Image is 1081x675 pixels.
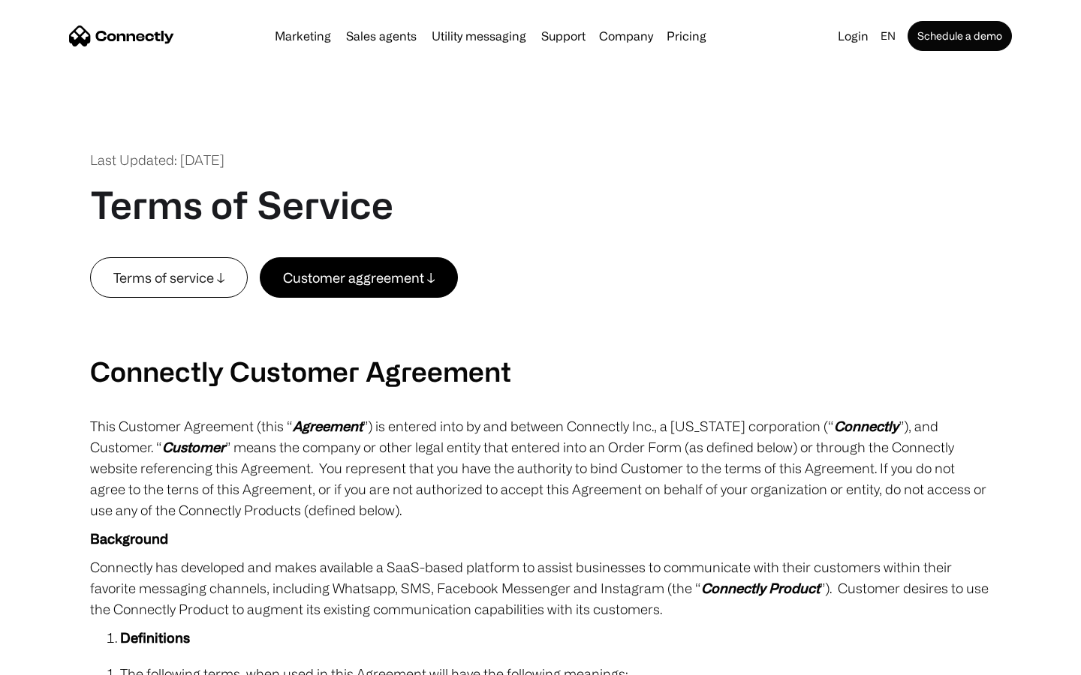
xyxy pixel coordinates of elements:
[90,150,224,170] div: Last Updated: [DATE]
[90,556,991,619] p: Connectly has developed and makes available a SaaS-based platform to assist businesses to communi...
[881,25,896,46] div: en
[162,439,225,454] em: Customer
[269,30,337,42] a: Marketing
[293,418,363,433] em: Agreement
[90,415,991,520] p: This Customer Agreement (this “ ”) is entered into by and between Connectly Inc., a [US_STATE] co...
[834,418,899,433] em: Connectly
[90,326,991,347] p: ‍
[832,25,875,46] a: Login
[120,630,190,645] strong: Definitions
[113,267,224,288] div: Terms of service ↓
[15,647,90,670] aside: Language selected: English
[90,298,991,319] p: ‍
[90,531,168,546] strong: Background
[90,355,991,387] h2: Connectly Customer Agreement
[599,25,653,46] div: Company
[30,649,90,670] ul: Language list
[426,30,532,42] a: Utility messaging
[90,182,393,227] h1: Terms of Service
[701,580,820,595] em: Connectly Product
[340,30,423,42] a: Sales agents
[283,267,435,288] div: Customer aggreement ↓
[908,21,1012,51] a: Schedule a demo
[535,30,592,42] a: Support
[661,30,712,42] a: Pricing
